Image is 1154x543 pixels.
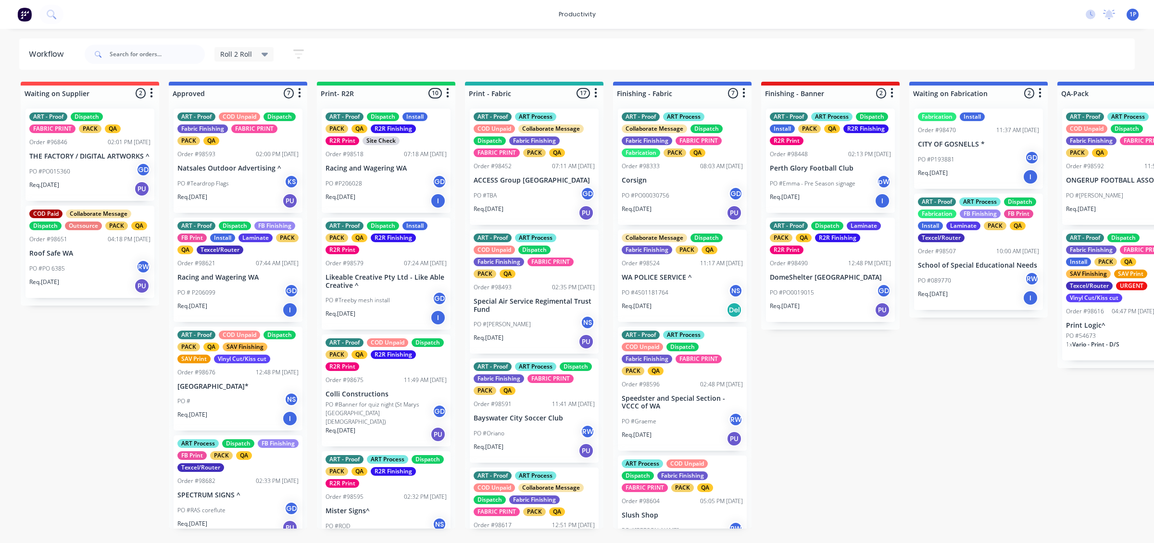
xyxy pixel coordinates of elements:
[474,205,503,213] p: Req. [DATE]
[79,124,101,133] div: PACK
[877,284,891,298] div: GD
[110,45,205,64] input: Search for orders...
[622,191,669,200] p: PO #PO00030756
[219,112,260,121] div: COD Unpaid
[367,112,399,121] div: Dispatch
[177,383,299,391] p: [GEOGRAPHIC_DATA]*
[811,112,853,121] div: ART Process
[108,138,151,147] div: 02:01 PM [DATE]
[618,230,747,322] div: Collaborate MessageDispatchFabric FinishingPACKQAOrder #9852411:17 AM [DATE]WA POLICE SERVICE ^PO...
[136,162,151,177] div: GD
[918,247,956,256] div: Order #98507
[960,112,985,121] div: Install
[474,234,512,242] div: ART - Proof
[177,164,299,173] p: Natsales Outdoor Advertising ^
[197,246,243,254] div: Texcel/Router
[770,234,792,242] div: PACK
[29,264,65,273] p: PO #PO 6385
[470,358,599,463] div: ART - ProofART ProcessDispatchFabric FinishingFABRIC PRINTPACKQAOrder #9859111:41 AM [DATE]Bayswa...
[367,338,408,347] div: COD Unpaid
[203,136,219,145] div: QA
[811,222,843,230] div: Dispatch
[256,259,299,268] div: 07:44 AM [DATE]
[326,136,359,145] div: R2R Print
[663,112,704,121] div: ART Process
[918,169,948,177] p: Req. [DATE]
[326,259,364,268] div: Order #98579
[134,278,150,294] div: PU
[263,331,296,339] div: Dispatch
[622,148,660,157] div: Fabrication
[177,273,299,282] p: Racing and Wagering WA
[351,234,367,242] div: QA
[29,138,67,147] div: Order #96846
[527,374,574,383] div: FABRIC PRINT
[798,124,821,133] div: PACK
[474,162,512,171] div: Order #98452
[622,246,672,254] div: Fabric Finishing
[474,320,531,329] p: PO #[PERSON_NAME]
[500,270,515,278] div: QA
[1107,112,1149,121] div: ART Process
[622,124,687,133] div: Collaborate Message
[1010,222,1026,230] div: QA
[766,109,895,213] div: ART - ProofART ProcessDispatchInstallPACKQAR2R FinishingR2R PrintOrder #9844802:13 PM [DATE]Perth...
[700,259,743,268] div: 11:17 AM [DATE]
[918,155,954,164] p: PO #P193881
[770,164,891,173] p: Perth Glory Football Club
[326,338,364,347] div: ART - Proof
[371,350,416,359] div: R2R Finishing
[877,174,891,189] div: pW
[918,276,951,285] p: PO #089770
[676,246,698,254] div: PACK
[326,193,355,201] p: Req. [DATE]
[219,331,260,339] div: COD Unpaid
[996,247,1039,256] div: 10:00 AM [DATE]
[918,210,956,218] div: Fabrication
[474,258,524,266] div: Fabric Finishing
[515,234,556,242] div: ART Process
[177,397,190,406] p: PO #
[105,124,121,133] div: QA
[474,112,512,121] div: ART - Proof
[432,404,447,419] div: GD
[552,283,595,292] div: 02:35 PM [DATE]
[474,270,496,278] div: PACK
[65,222,102,230] div: Outsource
[1004,197,1036,206] div: Dispatch
[214,355,270,363] div: Vinyl Cut/Kiss cut
[371,234,416,242] div: R2R Finishing
[960,210,1001,218] div: FB Finishing
[432,291,447,306] div: GD
[552,400,595,408] div: 11:41 AM [DATE]
[856,112,888,121] div: Dispatch
[622,380,660,389] div: Order #98596
[402,222,427,230] div: Install
[326,400,432,426] p: PO #Banner for quiz night (St Marys [GEOGRAPHIC_DATA][DEMOGRAPHIC_DATA])
[727,205,742,221] div: PU
[1023,290,1038,306] div: I
[663,331,704,339] div: ART Process
[1066,332,1096,340] p: PO #54673
[177,331,215,339] div: ART - Proof
[509,136,560,145] div: Fabric Finishing
[1111,124,1143,133] div: Dispatch
[430,310,446,325] div: I
[622,302,652,310] p: Req. [DATE]
[177,193,207,201] p: Req. [DATE]
[622,205,652,213] p: Req. [DATE]
[580,186,595,201] div: GD
[326,112,364,121] div: ART - Proof
[796,234,812,242] div: QA
[177,302,207,310] p: Req. [DATE]
[1072,340,1119,348] span: Vario - Print - D/S
[518,124,584,133] div: Collaborate Message
[727,302,742,318] div: Del
[690,234,723,242] div: Dispatch
[578,205,594,221] div: PU
[1023,169,1038,185] div: I
[326,296,390,305] p: PO #Treeby mesh install
[174,109,302,213] div: ART - ProofCOD UnpaidDispatchFabric FinishingFABRIC PRINTPACKQAOrder #9859302:00 PM [DATE]Natsale...
[29,278,59,286] p: Req. [DATE]
[351,124,367,133] div: QA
